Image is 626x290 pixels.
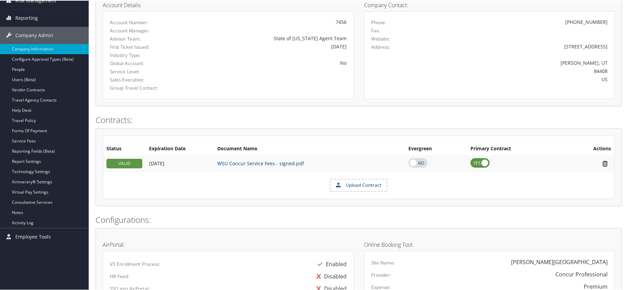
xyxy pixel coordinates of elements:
[15,26,53,43] span: Company Admin
[103,241,354,247] h4: AirPortal:
[313,270,347,282] div: Disabled
[192,42,346,49] div: [DATE]
[110,84,182,91] label: Group Travel Contact:
[433,42,608,49] div: [STREET_ADDRESS]
[371,259,395,265] label: Site Name:
[433,59,608,66] div: [PERSON_NAME], UT
[192,34,346,41] div: State of [US_STATE] Agent Team
[331,179,387,190] label: Upload Contract
[15,228,51,245] span: Employee Tools
[96,113,622,125] h2: Contracts:
[110,59,182,66] label: Global Account:
[192,18,346,25] div: 7456
[110,43,182,50] label: First Ticket Issued:
[103,2,354,7] h4: Account Details:
[192,59,346,66] div: No
[96,213,622,225] h2: Configurations:
[584,282,608,290] div: Premium
[364,2,615,7] h4: Company Contact:
[214,142,405,154] th: Document Name
[371,43,390,50] label: Address:
[599,159,611,167] i: Remove Contract
[564,142,614,154] th: Actions
[110,51,182,58] label: Industry Type:
[15,9,38,26] span: Reporting
[555,270,608,278] div: Concur Professional
[371,27,380,33] label: Fax:
[364,241,615,247] h4: Online Booking Tool:
[371,18,386,25] label: Phone:
[146,142,214,154] th: Expiration Date
[149,159,164,166] span: [DATE]
[103,142,146,154] th: Status
[110,18,182,25] label: Account Number:
[217,159,304,166] a: WSU Concur Service Fees - signed.pdf
[110,272,129,279] label: HR Feed:
[371,271,391,278] label: Provider:
[314,257,347,270] div: Enabled
[433,67,608,74] div: 84408
[433,75,608,82] div: US
[467,142,564,154] th: Primary Contract
[405,142,467,154] th: Evergreen
[110,76,182,82] label: Sales Executive:
[371,283,391,290] label: Expense:
[106,158,142,168] div: VALID
[110,35,182,42] label: Advisor Team:
[110,67,182,74] label: Service Level:
[110,260,160,267] label: V3 Enrollment Process:
[371,35,390,42] label: Website:
[149,160,210,166] div: Add/Edit Date
[565,18,608,25] div: [PHONE_NUMBER]
[110,27,182,33] label: Account Manager:
[511,257,608,265] div: [PERSON_NAME][GEOGRAPHIC_DATA]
